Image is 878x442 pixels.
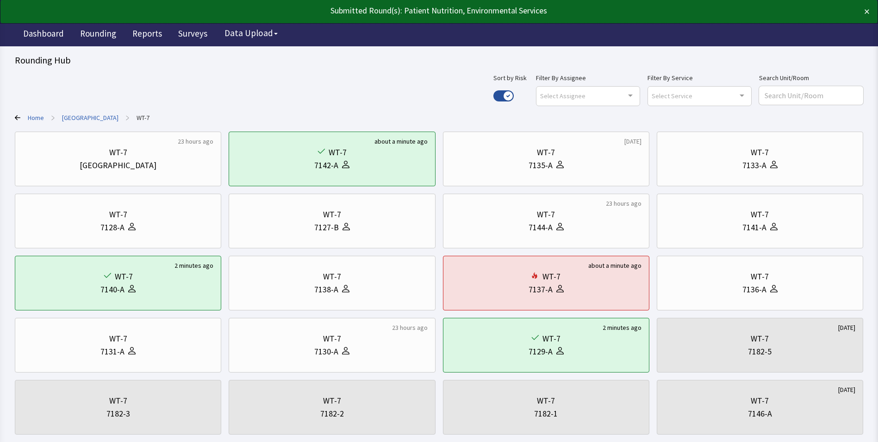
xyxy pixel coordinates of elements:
div: WT-7 [323,332,341,345]
button: × [864,4,870,19]
div: Submitted Round(s): Patient Nutrition, Environmental Services [8,4,784,17]
div: about a minute ago [374,137,428,146]
div: WT-7 [751,208,769,221]
div: WT-7 [537,394,555,407]
div: about a minute ago [588,261,641,270]
a: Surveys [171,23,214,46]
div: 7182-2 [320,407,344,420]
div: 23 hours ago [178,137,213,146]
div: WT-7 [751,332,769,345]
div: [DATE] [838,385,855,394]
div: 7128-A [100,221,125,234]
div: 7182-3 [106,407,130,420]
div: 7144-A [529,221,553,234]
div: WT-7 [109,332,127,345]
span: > [51,108,55,127]
div: 7142-A [314,159,338,172]
div: WT-7 [542,270,560,283]
div: 7127-B [314,221,339,234]
div: 7182-1 [534,407,558,420]
label: Filter By Assignee [536,72,640,83]
div: WT-7 [323,270,341,283]
label: Filter By Service [648,72,752,83]
div: WT-7 [109,146,127,159]
a: Home [28,113,44,122]
div: WT-7 [323,208,341,221]
span: Select Assignee [540,90,585,101]
div: Rounding Hub [15,54,863,67]
button: Data Upload [219,25,283,42]
div: 7141-A [742,221,766,234]
div: [DATE] [838,323,855,332]
div: WT-7 [109,208,127,221]
div: 7137-A [529,283,553,296]
a: Bridgeport Hospital [62,113,118,122]
span: Select Service [652,90,692,101]
div: 7138-A [314,283,338,296]
label: Sort by Risk [493,72,527,83]
div: 7135-A [529,159,553,172]
label: Search Unit/Room [759,72,863,83]
span: > [126,108,129,127]
div: WT-7 [109,394,127,407]
div: 7146-A [748,407,772,420]
div: 7140-A [100,283,125,296]
div: WT-7 [751,394,769,407]
div: 7133-A [742,159,766,172]
div: [GEOGRAPHIC_DATA] [80,159,156,172]
div: WT-7 [542,332,560,345]
a: Dashboard [16,23,71,46]
div: WT-7 [751,270,769,283]
div: 23 hours ago [606,199,641,208]
div: WT-7 [537,208,555,221]
div: 2 minutes ago [603,323,641,332]
div: WT-7 [323,394,341,407]
div: 7129-A [529,345,553,358]
div: WT-7 [751,146,769,159]
div: [DATE] [624,137,641,146]
input: Search Unit/Room [759,86,863,105]
div: 7130-A [314,345,338,358]
div: 23 hours ago [392,323,428,332]
a: Rounding [73,23,123,46]
div: 2 minutes ago [174,261,213,270]
div: 7182-5 [748,345,772,358]
div: WT-7 [537,146,555,159]
div: WT-7 [329,146,347,159]
div: 7136-A [742,283,766,296]
a: WT-7 [137,113,149,122]
a: Reports [125,23,169,46]
div: WT-7 [115,270,133,283]
div: 7131-A [100,345,125,358]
